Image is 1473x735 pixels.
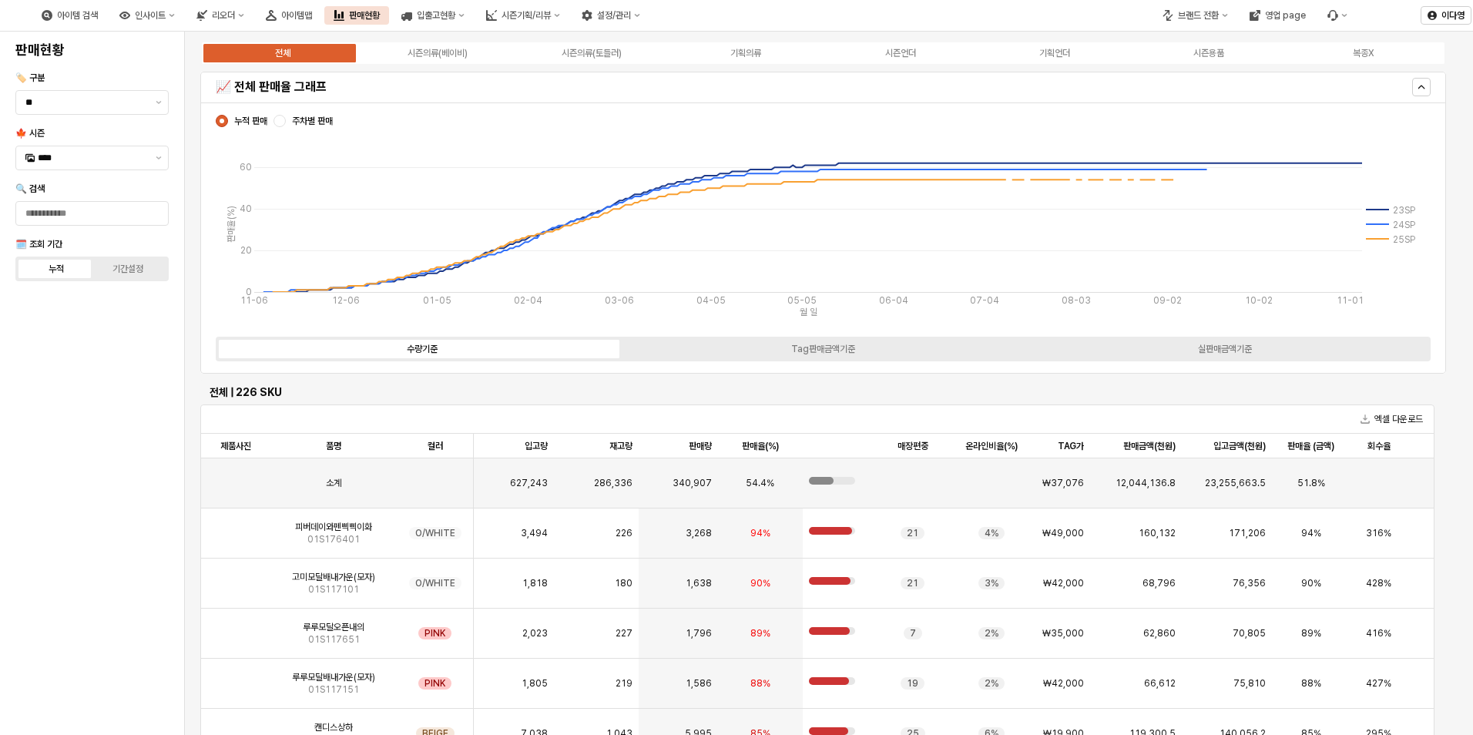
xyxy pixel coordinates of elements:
span: 90% [1301,577,1321,589]
span: 68,796 [1142,577,1176,589]
div: 아이템맵 [281,10,312,21]
span: 🗓️ 조회 기간 [15,239,62,250]
span: 캔디스상하 [314,721,353,733]
span: 판매량 [689,440,712,452]
span: 루루모달배내가운(모자) [292,671,375,683]
span: 입고금액(천원) [1213,440,1266,452]
label: 시즌의류(베이비) [360,46,514,60]
div: 영업 page [1265,10,1306,21]
span: 재고량 [609,440,632,452]
div: 누적 [49,263,64,274]
span: 66,612 [1144,677,1176,690]
span: ₩49,000 [1042,527,1084,539]
div: 수량기준 [407,344,438,354]
h4: 판매현황 [15,42,169,58]
div: 입출고현황 [417,10,455,21]
span: 88% [1301,677,1321,690]
div: 시즌의류(토들러) [562,48,622,59]
div: 전체 [275,48,290,59]
button: 이다영 [1421,6,1471,25]
span: 227 [616,627,632,639]
span: 340,907 [673,477,712,489]
div: Tag판매금액기준 [791,344,855,354]
div: 기획언더 [1039,48,1070,59]
span: 판매율 (금액) [1287,440,1334,452]
span: 627,243 [510,477,548,489]
label: Tag판매금액기준 [622,342,1024,356]
span: 컬러 [428,440,443,452]
span: ₩42,000 [1043,677,1084,690]
label: 수량기준 [221,342,622,356]
div: 시즌언더 [885,48,916,59]
span: 219 [616,677,632,690]
span: PINK [424,627,445,639]
label: 시즌의류(토들러) [515,46,669,60]
span: 2% [985,627,998,639]
main: App Frame [185,32,1473,735]
span: 23,255,663.5 [1205,477,1266,489]
span: 01S176401 [307,533,360,545]
span: 01S117651 [308,633,360,646]
button: 제안 사항 표시 [149,91,168,114]
span: 4% [985,527,998,539]
span: 피버데이와펜삑삑이화 [295,521,372,533]
span: 226 [616,527,632,539]
span: 온라인비율(%) [965,440,1018,452]
button: 아이템 검색 [32,6,107,25]
span: 루루모달오픈내의 [303,621,364,633]
span: 180 [615,577,632,589]
span: 54.4% [746,477,774,489]
span: 19 [907,677,918,690]
div: 설정/관리 [597,10,631,21]
span: 416% [1366,627,1391,639]
button: 판매현황 [324,6,389,25]
span: 3,268 [686,527,712,539]
span: 2% [985,677,998,690]
span: 1,796 [686,627,712,639]
div: 인사이트 [135,10,166,21]
span: 제품사진 [220,440,251,452]
button: 브랜드 전환 [1153,6,1237,25]
div: 브랜드 전환 [1178,10,1219,21]
span: 01S117101 [308,583,359,596]
div: 버그 제보 및 기능 개선 요청 [1318,6,1357,25]
span: 주차별 판매 [292,115,333,127]
button: 설정/관리 [572,6,649,25]
span: 76,356 [1233,577,1266,589]
button: 시즌기획/리뷰 [477,6,569,25]
span: 입고량 [525,440,548,452]
h5: 📈 전체 판매율 그래프 [216,79,1124,95]
span: 316% [1366,527,1391,539]
label: 실판매금액기준 [1024,342,1425,356]
span: TAG가 [1058,440,1084,452]
button: 영업 page [1240,6,1315,25]
div: 인사이트 [110,6,184,25]
label: 시즌용품 [1132,46,1286,60]
div: 아이템 검색 [57,10,98,21]
div: 판매현황 [349,10,380,21]
button: 아이템맵 [257,6,321,25]
span: 판매율(%) [742,440,779,452]
span: 75,810 [1233,677,1266,690]
span: 2,023 [522,627,548,639]
span: ₩35,000 [1042,627,1084,639]
span: 고미모달배내가운(모자) [292,571,375,583]
h6: 전체 | 226 SKU [210,385,1425,399]
div: 실판매금액기준 [1198,344,1252,354]
label: 누적 [21,262,92,276]
span: 94% [1301,527,1321,539]
div: 기간설정 [112,263,143,274]
span: 160,132 [1139,527,1176,539]
span: 70,805 [1233,627,1266,639]
span: 소계 [326,477,341,489]
button: 리오더 [187,6,253,25]
button: Hide [1412,78,1431,96]
div: 기획의류 [730,48,761,59]
span: 1,818 [522,577,548,589]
